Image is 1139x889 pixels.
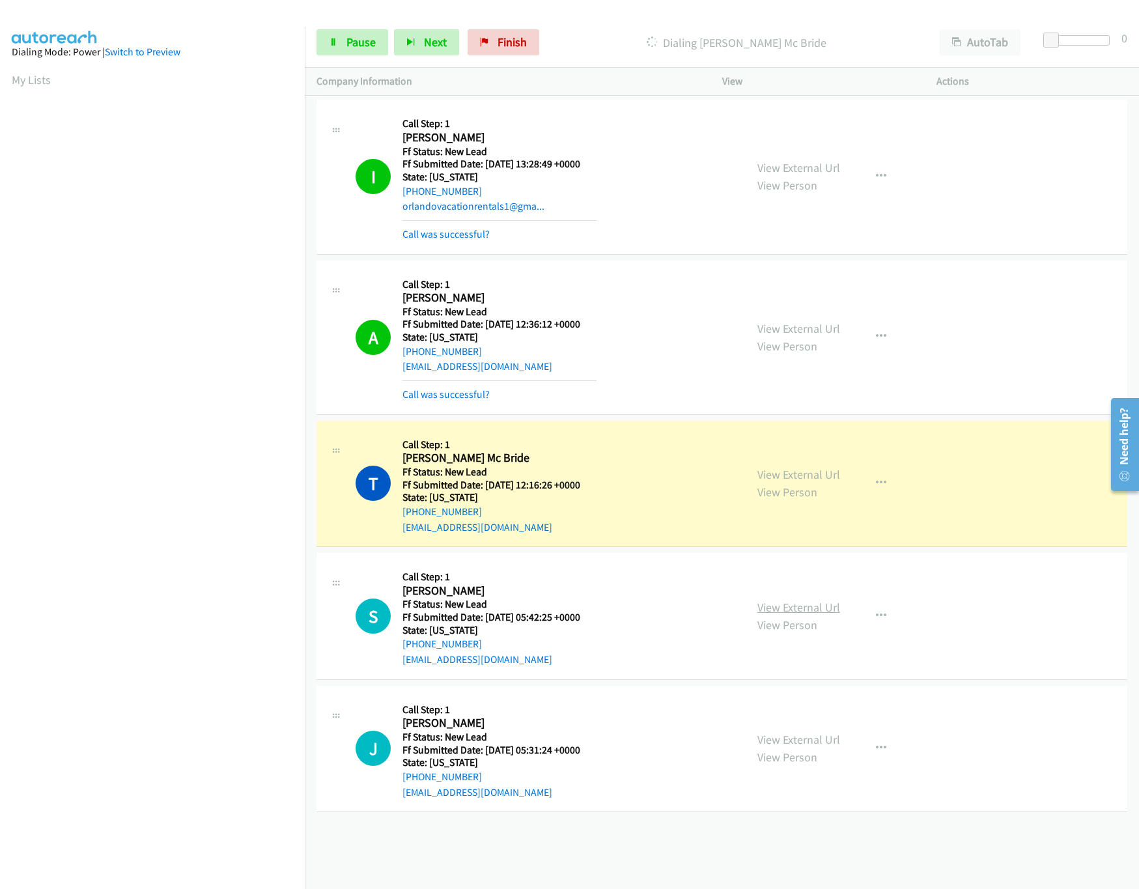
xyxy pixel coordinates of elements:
[402,228,490,240] a: Call was successful?
[402,130,597,145] h2: [PERSON_NAME]
[402,117,597,130] h5: Call Step: 1
[936,74,1127,89] p: Actions
[402,521,552,533] a: [EMAIL_ADDRESS][DOMAIN_NAME]
[402,145,597,158] h5: Ff Status: New Lead
[402,491,597,504] h5: State: [US_STATE]
[356,466,391,501] h1: T
[402,744,597,757] h5: Ff Submitted Date: [DATE] 05:31:24 +0000
[757,732,840,747] a: View External Url
[402,770,482,783] a: [PHONE_NUMBER]
[356,731,391,766] h1: J
[557,34,916,51] p: Dialing [PERSON_NAME] Mc Bride
[757,600,840,615] a: View External Url
[757,339,817,354] a: View Person
[402,703,597,716] h5: Call Step: 1
[757,467,840,482] a: View External Url
[722,74,913,89] p: View
[402,171,597,184] h5: State: [US_STATE]
[402,598,597,611] h5: Ff Status: New Lead
[402,200,544,212] a: orlandovacationrentals1@gma...
[402,571,597,584] h5: Call Step: 1
[757,321,840,336] a: View External Url
[402,185,482,197] a: [PHONE_NUMBER]
[402,638,482,650] a: [PHONE_NUMBER]
[394,29,459,55] button: Next
[402,731,597,744] h5: Ff Status: New Lead
[498,35,527,49] span: Finish
[940,29,1020,55] button: AutoTab
[424,35,447,49] span: Next
[356,320,391,355] h1: A
[356,599,391,634] div: The call is yet to be attempted
[402,290,597,305] h2: [PERSON_NAME]
[402,716,597,731] h2: [PERSON_NAME]
[356,159,391,194] h1: I
[468,29,539,55] a: Finish
[402,479,597,492] h5: Ff Submitted Date: [DATE] 12:16:26 +0000
[402,451,597,466] h2: [PERSON_NAME] Mc Bride
[316,74,699,89] p: Company Information
[402,360,552,373] a: [EMAIL_ADDRESS][DOMAIN_NAME]
[402,318,597,331] h5: Ff Submitted Date: [DATE] 12:36:12 +0000
[356,599,391,634] h1: S
[402,158,597,171] h5: Ff Submitted Date: [DATE] 13:28:49 +0000
[105,46,180,58] a: Switch to Preview
[757,750,817,765] a: View Person
[402,331,597,344] h5: State: [US_STATE]
[402,278,597,291] h5: Call Step: 1
[1121,29,1127,47] div: 0
[402,466,597,479] h5: Ff Status: New Lead
[402,653,552,666] a: [EMAIL_ADDRESS][DOMAIN_NAME]
[356,731,391,766] div: The call is yet to be attempted
[1102,393,1139,496] iframe: Resource Center
[757,160,840,175] a: View External Url
[316,29,388,55] a: Pause
[757,178,817,193] a: View Person
[1050,35,1110,46] div: Delay between calls (in seconds)
[402,624,597,637] h5: State: [US_STATE]
[346,35,376,49] span: Pause
[12,44,293,60] div: Dialing Mode: Power |
[757,485,817,500] a: View Person
[402,388,490,401] a: Call was successful?
[402,438,597,451] h5: Call Step: 1
[757,617,817,632] a: View Person
[402,505,482,518] a: [PHONE_NUMBER]
[402,345,482,358] a: [PHONE_NUMBER]
[402,786,552,798] a: [EMAIL_ADDRESS][DOMAIN_NAME]
[402,305,597,318] h5: Ff Status: New Lead
[402,611,597,624] h5: Ff Submitted Date: [DATE] 05:42:25 +0000
[12,100,305,719] iframe: Dialpad
[402,756,597,769] h5: State: [US_STATE]
[402,584,597,599] h2: [PERSON_NAME]
[12,72,51,87] a: My Lists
